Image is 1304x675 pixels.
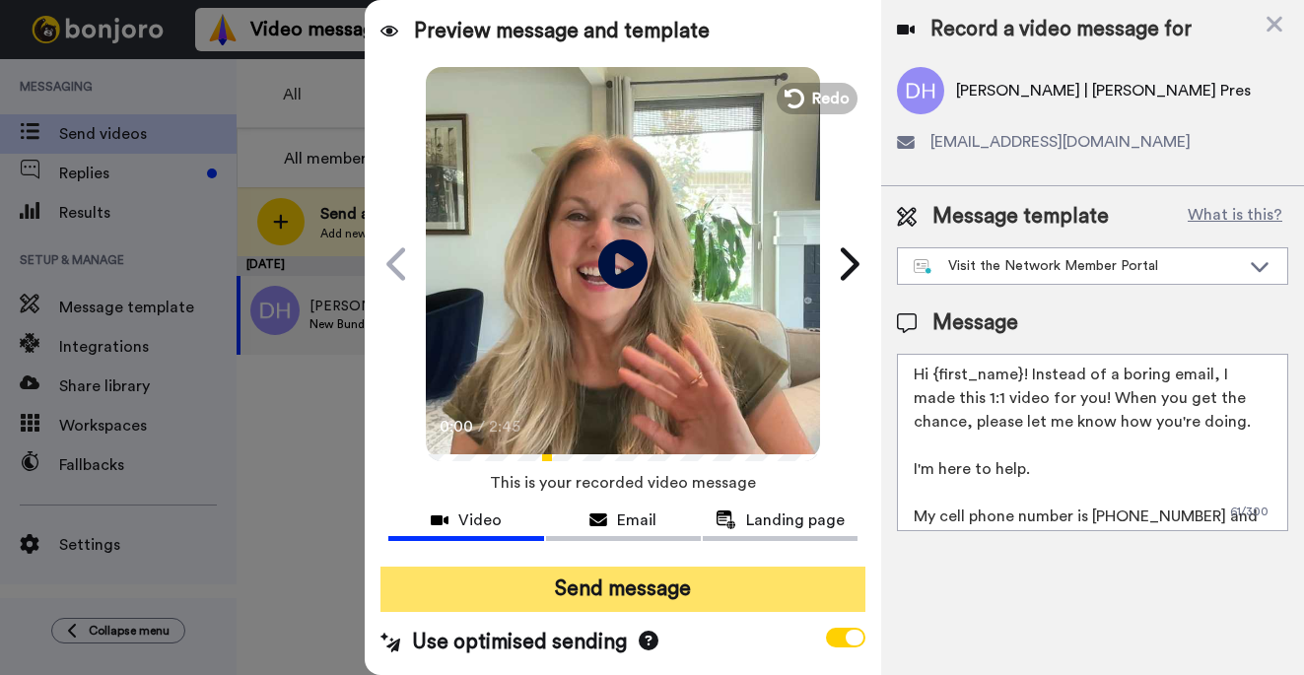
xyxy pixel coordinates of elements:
span: This is your recorded video message [490,461,756,505]
span: / [478,415,485,439]
span: [EMAIL_ADDRESS][DOMAIN_NAME] [930,130,1191,154]
span: Video [458,508,502,532]
span: Message [932,308,1018,338]
span: 2:45 [489,415,523,439]
span: Use optimised sending [412,628,627,657]
span: 0:00 [440,415,474,439]
div: Visit the Network Member Portal [914,256,1240,276]
span: Email [617,508,656,532]
span: Message template [932,202,1109,232]
img: nextgen-template.svg [914,259,932,275]
button: What is this? [1182,202,1288,232]
span: Landing page [746,508,845,532]
textarea: Hi {first_name}! Instead of a boring email, I made this 1:1 video for you! When you get the chanc... [897,354,1288,531]
button: Send message [380,567,865,612]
